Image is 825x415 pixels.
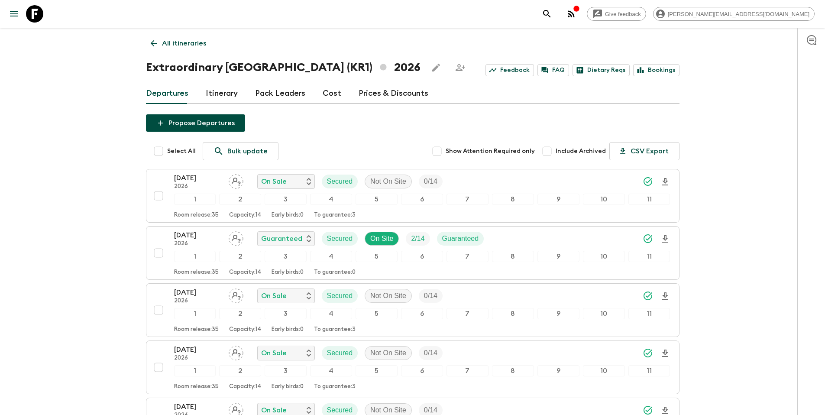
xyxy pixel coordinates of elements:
div: On Site [365,232,399,246]
p: Room release: 35 [174,326,219,333]
div: 9 [537,365,579,376]
div: Trip Fill [406,232,430,246]
p: Capacity: 14 [229,212,261,219]
p: Guaranteed [261,233,302,244]
div: 2 [219,308,261,319]
div: 6 [401,251,443,262]
a: Bookings [633,64,679,76]
a: Bulk update [203,142,278,160]
div: 4 [310,365,352,376]
p: [DATE] [174,344,222,355]
p: Not On Site [370,348,406,358]
div: 2 [219,251,261,262]
p: To guarantee: 3 [314,212,356,219]
a: All itineraries [146,35,211,52]
p: Not On Site [370,176,406,187]
div: Not On Site [365,346,412,360]
p: Early birds: 0 [272,269,304,276]
svg: Synced Successfully [643,176,653,187]
a: Dietary Reqs [573,64,630,76]
span: Assign pack leader [229,405,243,412]
svg: Synced Successfully [643,291,653,301]
p: To guarantee: 3 [314,383,356,390]
div: 10 [583,308,625,319]
div: 1 [174,251,216,262]
div: 5 [356,194,398,205]
div: 2 [219,365,261,376]
p: 0 / 14 [424,291,437,301]
span: Assign pack leader [229,348,243,355]
p: 2026 [174,183,222,190]
button: [DATE]2026Assign pack leaderGuaranteedSecuredOn SiteTrip FillGuaranteed1234567891011Room release:... [146,226,679,280]
span: Select All [167,147,196,156]
button: menu [5,5,23,23]
div: 3 [265,251,307,262]
div: 6 [401,365,443,376]
a: Prices & Discounts [359,83,428,104]
p: To guarantee: 3 [314,326,356,333]
span: Assign pack leader [229,291,243,298]
p: Early birds: 0 [272,212,304,219]
button: [DATE]2026Assign pack leaderOn SaleSecuredNot On SiteTrip Fill1234567891011Room release:35Capacit... [146,283,679,337]
div: Trip Fill [419,289,443,303]
button: [DATE]2026Assign pack leaderOn SaleSecuredNot On SiteTrip Fill1234567891011Room release:35Capacit... [146,169,679,223]
div: 3 [265,194,307,205]
div: 1 [174,308,216,319]
p: Room release: 35 [174,383,219,390]
div: 9 [537,251,579,262]
p: 2 / 14 [411,233,424,244]
div: 7 [446,365,489,376]
div: 5 [356,251,398,262]
div: 10 [583,251,625,262]
div: 10 [583,365,625,376]
p: Not On Site [370,291,406,301]
p: 0 / 14 [424,176,437,187]
p: All itineraries [162,38,206,49]
span: Share this itinerary [452,59,469,76]
p: [DATE] [174,230,222,240]
p: Room release: 35 [174,212,219,219]
a: Give feedback [587,7,646,21]
p: On Site [370,233,393,244]
p: Early birds: 0 [272,383,304,390]
div: 4 [310,194,352,205]
span: Assign pack leader [229,177,243,184]
p: Secured [327,176,353,187]
div: 5 [356,365,398,376]
p: Bulk update [227,146,268,156]
div: 7 [446,251,489,262]
div: 8 [492,365,534,376]
div: 7 [446,194,489,205]
a: Pack Leaders [255,83,305,104]
div: Secured [322,346,358,360]
p: Room release: 35 [174,269,219,276]
div: 8 [492,308,534,319]
p: 2026 [174,355,222,362]
div: 9 [537,308,579,319]
svg: Synced Successfully [643,233,653,244]
div: 2 [219,194,261,205]
p: Early birds: 0 [272,326,304,333]
div: 11 [628,308,670,319]
span: [PERSON_NAME][EMAIL_ADDRESS][DOMAIN_NAME] [663,11,814,17]
h1: Extraordinary [GEOGRAPHIC_DATA] (KR1) 2026 [146,59,421,76]
div: 7 [446,308,489,319]
p: [DATE] [174,287,222,298]
p: On Sale [261,176,287,187]
svg: Download Onboarding [660,177,670,187]
div: Secured [322,175,358,188]
button: [DATE]2026Assign pack leaderOn SaleSecuredNot On SiteTrip Fill1234567891011Room release:35Capacit... [146,340,679,394]
div: Not On Site [365,289,412,303]
p: 2026 [174,298,222,305]
div: 11 [628,365,670,376]
button: CSV Export [609,142,679,160]
div: 10 [583,194,625,205]
div: 1 [174,365,216,376]
p: Secured [327,348,353,358]
div: 5 [356,308,398,319]
span: Include Archived [556,147,606,156]
p: To guarantee: 0 [314,269,356,276]
a: Itinerary [206,83,238,104]
p: 0 / 14 [424,348,437,358]
button: Propose Departures [146,114,245,132]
